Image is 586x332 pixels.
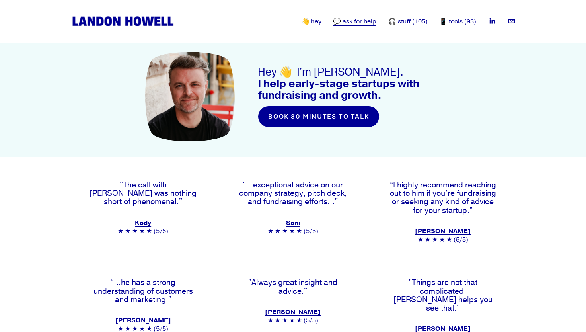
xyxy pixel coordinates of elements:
h4: “...he has a strong understanding of customers and marketing." [89,278,197,304]
a: Sani [286,219,300,227]
strong: I help early-stage startups with fundraising and growth. [258,77,422,103]
a: 📱 tools (93) [439,17,476,27]
p: ★ ★ ★ ★ ★ (5/5) [239,308,347,325]
a: 🎧 stuff (105) [388,17,428,27]
img: Landon Howell [70,15,175,28]
h4: “I highly recommend reaching out to him if you’re fundraising or seeking any kind of advice for y... [389,181,497,215]
h4: "...exceptional advice on our company strategy, pitch deck, and fundraising efforts..." [239,181,347,206]
a: [PERSON_NAME] [115,316,171,324]
p: ★ ★ ★ ★ ★ (5/5) [239,219,347,236]
a: 💬 ask for help [333,17,376,27]
a: 👋 hey [302,17,321,27]
h4: "The call with [PERSON_NAME] was nothing short of phenomenal." [89,181,197,206]
h4: "Always great insight and advice." [239,278,347,295]
a: [PERSON_NAME] [415,227,471,235]
p: ★ ★ ★ ★ ★ (5/5) [89,219,197,236]
a: [PERSON_NAME] [265,308,321,316]
a: landon.howell@gmail.com [508,17,516,25]
h3: Hey 👋 I'm [PERSON_NAME]. [258,66,422,102]
a: LinkedIn [488,17,496,25]
p: ★ ★ ★ ★ ★ (5/5) [389,227,497,244]
a: Kody [135,219,151,227]
a: book 30 minutes to talk [258,106,380,127]
h4: "Things are not that complicated. [PERSON_NAME] helps you see that." [389,278,497,312]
